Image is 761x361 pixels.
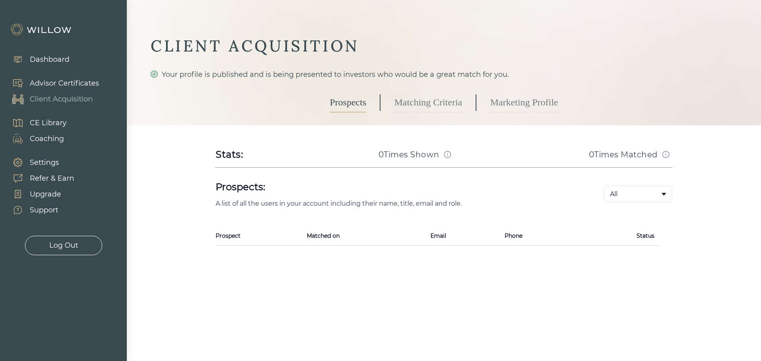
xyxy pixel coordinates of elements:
[4,75,99,91] a: Advisor Certificates
[30,78,99,89] div: Advisor Certificates
[662,151,669,158] span: info-circle
[151,71,158,78] span: check-circle
[4,186,74,202] a: Upgrade
[151,36,737,56] div: CLIENT ACQUISITION
[30,189,61,200] div: Upgrade
[151,69,737,80] div: Your profile is published and is being presented to investors who would be a great match for you.
[216,226,302,246] th: Prospect
[490,93,558,113] a: Marketing Profile
[30,118,67,128] div: CE Library
[30,94,93,105] div: Client Acquisition
[49,240,78,251] div: Log Out
[30,134,64,144] div: Coaching
[579,226,659,246] th: Status
[302,226,426,246] th: Matched on
[426,226,499,246] th: Email
[379,149,440,160] h3: 0 Times Shown
[660,148,672,161] button: Match info
[394,93,462,113] a: Matching Criteria
[4,115,67,131] a: CE Library
[661,191,667,197] span: caret-down
[4,91,99,107] a: Client Acquisition
[444,151,451,158] span: info-circle
[30,54,69,65] div: Dashboard
[500,226,579,246] th: Phone
[4,170,74,186] a: Refer & Earn
[4,155,74,170] a: Settings
[30,157,59,168] div: Settings
[30,173,74,184] div: Refer & Earn
[216,200,579,207] p: A list of all the users in your account including their name, title, email and role.
[216,148,243,161] div: Stats:
[610,189,618,199] span: All
[4,131,67,147] a: Coaching
[589,149,658,160] h3: 0 Times Matched
[441,148,454,161] button: Match info
[330,93,366,113] a: Prospects
[216,181,579,193] h1: Prospects:
[30,205,58,216] div: Support
[10,23,73,36] img: Willow
[4,52,69,67] a: Dashboard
